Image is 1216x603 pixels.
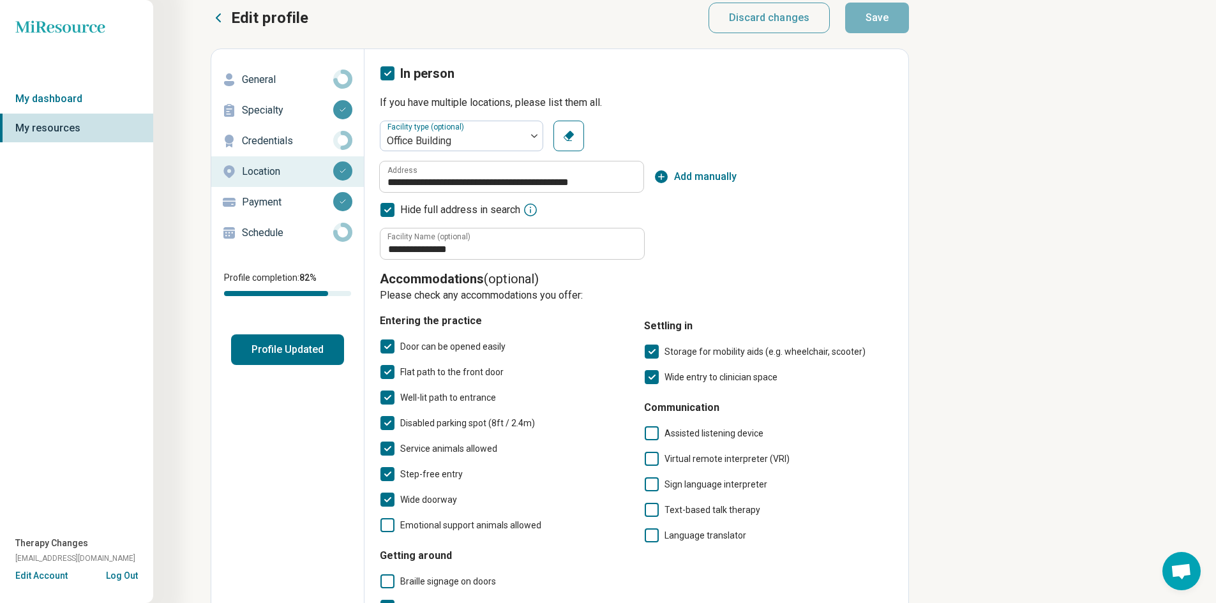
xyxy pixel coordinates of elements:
[400,341,506,352] span: Door can be opened easily
[242,164,333,179] p: Location
[400,576,496,586] span: Braille signage on doors
[231,334,344,365] button: Profile Updated
[400,367,504,377] span: Flat path to the front door
[400,202,520,218] span: Hide full address in search
[664,530,746,540] span: Language translator
[15,553,135,564] span: [EMAIL_ADDRESS][DOMAIN_NAME]
[211,126,364,156] a: Credentials
[211,218,364,248] a: Schedule
[224,291,351,296] div: Profile completion
[654,169,737,184] button: Add manually
[15,569,68,583] button: Edit Account
[231,8,308,28] p: Edit profile
[387,167,417,174] label: Address
[242,195,333,210] p: Payment
[664,346,866,357] span: Storage for mobility aids (e.g. wheelchair, scooter)
[644,400,893,415] h4: Communication
[380,95,893,110] p: If you have multiple locations, please list them all.
[400,443,497,454] span: Service animals allowed
[644,318,893,334] h4: Settling in
[664,505,760,515] span: Text-based talk therapy
[400,520,541,530] span: Emotional support animals allowed
[242,72,333,87] p: General
[211,95,364,126] a: Specialty
[242,225,333,241] p: Schedule
[1162,552,1201,590] div: Open chat
[242,133,333,149] p: Credentials
[845,3,909,33] button: Save
[400,495,457,505] span: Wide doorway
[387,123,467,131] label: Facility type (optional)
[211,64,364,95] a: General
[674,169,737,184] span: Add manually
[664,372,777,382] span: Wide entry to clinician space
[664,428,763,438] span: Assisted listening device
[211,8,308,28] button: Edit profile
[380,313,629,329] h4: Entering the practice
[709,3,830,33] button: Discard changes
[400,66,454,81] span: In person
[380,548,629,563] h4: Getting around
[387,233,470,241] label: Facility Name (optional)
[242,103,333,118] p: Specialty
[299,272,317,283] span: 82 %
[380,288,893,303] p: Please check any accommodations you offer:
[400,392,496,403] span: Well-lit path to entrance
[400,418,535,428] span: Disabled parking spot (8ft / 2.4m)
[664,454,790,464] span: Virtual remote interpreter (VRI)
[664,479,767,489] span: Sign language interpreter
[211,264,364,304] div: Profile completion:
[211,187,364,218] a: Payment
[380,270,893,288] p: (optional)
[380,271,484,287] span: Accommodations
[15,537,88,550] span: Therapy Changes
[106,569,138,579] button: Log Out
[400,469,463,479] span: Step-free entry
[211,156,364,187] a: Location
